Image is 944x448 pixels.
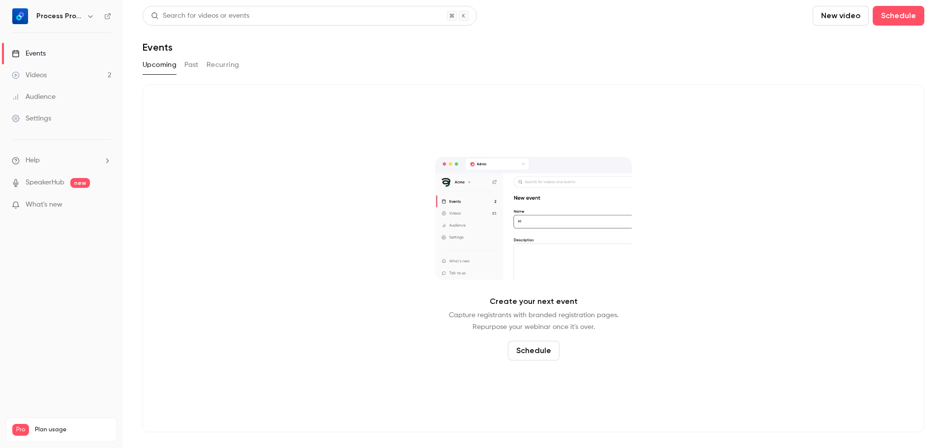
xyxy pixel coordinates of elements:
button: New video [813,6,869,26]
h6: Process Pro Consulting [36,11,83,21]
p: Create your next event [490,296,578,307]
div: Audience [12,92,56,102]
button: Schedule [873,6,924,26]
span: Plan usage [35,426,111,434]
div: Events [12,49,46,59]
iframe: Noticeable Trigger [99,201,111,209]
button: Past [184,57,199,73]
div: Videos [12,70,47,80]
p: Capture registrants with branded registration pages. Repurpose your webinar once it's over. [449,309,619,333]
button: Upcoming [143,57,177,73]
span: Help [26,155,40,166]
span: What's new [26,200,62,210]
div: Search for videos or events [151,11,249,21]
button: Recurring [206,57,239,73]
span: new [70,178,90,188]
button: Schedule [508,341,560,360]
div: Settings [12,114,51,123]
li: help-dropdown-opener [12,155,111,166]
a: SpeakerHub [26,178,64,188]
span: Pro [12,424,29,436]
img: Process Pro Consulting [12,8,28,24]
h1: Events [143,41,173,53]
